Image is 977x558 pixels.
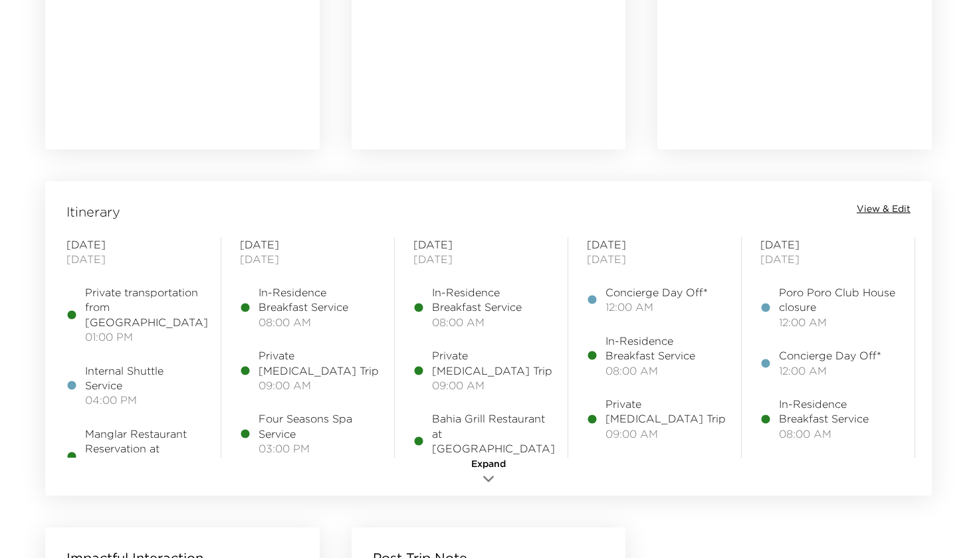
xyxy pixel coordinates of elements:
span: 12:00 AM [605,300,708,314]
span: Bahia Grill Restaurant at [GEOGRAPHIC_DATA] [432,411,555,456]
span: [DATE] [587,252,722,266]
span: 09:00 AM [432,378,552,393]
button: Expand [455,458,522,489]
span: [DATE] [760,252,896,266]
span: 08:00 AM [779,426,896,441]
span: 08:00 AM [605,363,722,378]
span: Poro Poro Club House closure [779,285,896,315]
span: Four Seasons Spa Service [259,411,376,441]
span: 09:00 AM [605,426,726,441]
span: 08:00 AM [259,315,376,329]
span: 01:00 PM [85,329,208,344]
span: [DATE] [760,237,896,252]
span: [DATE] [413,237,549,252]
span: In-Residence Breakfast Service [259,285,376,315]
span: [DATE] [240,237,376,252]
span: 08:00 AM [432,315,549,329]
span: Private transportation from [GEOGRAPHIC_DATA] [85,285,208,329]
span: Manglar Restaurant Reservation at [GEOGRAPHIC_DATA] [85,426,208,471]
span: Itinerary [66,203,120,221]
span: [DATE] [66,252,202,266]
span: Expand [471,458,506,471]
span: 06:30 PM [432,456,555,471]
span: 12:00 AM [779,363,881,378]
span: 03:00 PM [259,441,376,456]
span: [DATE] [240,252,376,266]
span: Internal Shuttle Service [85,363,202,393]
span: In-Residence Breakfast Service [605,333,722,363]
span: 04:00 PM [85,393,202,407]
span: Concierge Day Off* [779,348,881,363]
span: Private [MEDICAL_DATA] Trip [432,348,552,378]
span: Concierge Day Off* [605,285,708,300]
span: [DATE] [66,237,202,252]
span: In-Residence Breakfast Service [432,285,549,315]
span: [DATE] [413,252,549,266]
span: 12:00 AM [779,315,896,329]
span: In-Residence Breakfast Service [779,397,896,426]
span: Private [MEDICAL_DATA] Trip [259,348,379,378]
button: View & Edit [857,203,911,216]
span: 09:00 AM [259,378,379,393]
span: [DATE] [587,237,722,252]
span: Private [MEDICAL_DATA] Trip [605,397,726,426]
